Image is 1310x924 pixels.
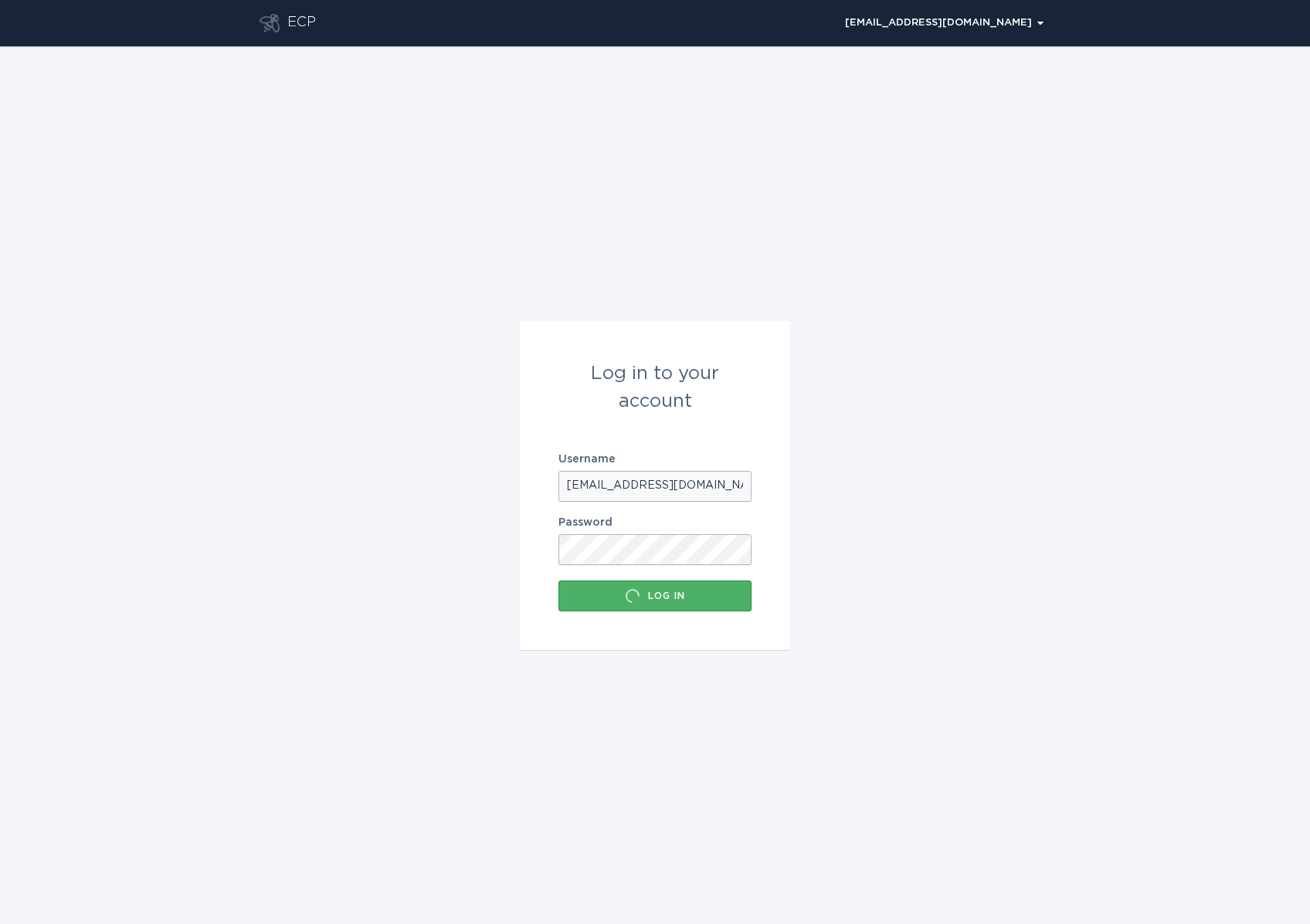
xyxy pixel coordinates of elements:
div: Popover menu [838,12,1050,35]
button: Go to dashboard [260,14,280,32]
div: Log in [566,588,744,604]
div: ECP [287,14,316,32]
label: Password [558,517,752,528]
div: Log in to your account [558,360,752,415]
label: Username [558,454,752,465]
button: Log in [558,580,752,611]
button: Open user account details [838,12,1050,35]
div: [EMAIL_ADDRESS][DOMAIN_NAME] [845,19,1044,28]
div: Loading [625,588,640,604]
